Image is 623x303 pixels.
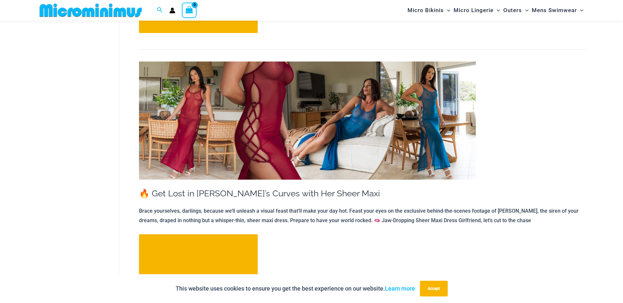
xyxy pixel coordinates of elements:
[385,285,415,292] a: Learn more
[532,2,577,19] span: Mens Swimwear
[139,206,586,225] p: Brace yourselves, darlings, because we’ll unleash a visual feast that’ll make your day hot. Feast...
[176,284,415,294] p: This website uses cookies to ensure you get the best experience on our website.
[139,62,476,180] img: Woman sitting wearing a sexy sheer maxi dress.
[452,2,502,19] a: Micro LingerieMenu ToggleMenu Toggle
[37,3,145,18] img: MM SHOP LOGO FLAT
[139,188,380,198] a: 🔥 Get Lost in [PERSON_NAME]’s Curves with Her Sheer Maxi
[454,2,493,19] span: Micro Lingerie
[530,2,585,19] a: Mens SwimwearMenu ToggleMenu Toggle
[405,1,586,20] nav: Site Navigation
[420,281,448,296] button: Accept
[182,3,197,18] a: View Shopping Cart, empty
[406,2,452,19] a: Micro BikinisMenu ToggleMenu Toggle
[503,2,522,19] span: Outers
[407,2,444,19] span: Micro Bikinis
[444,2,450,19] span: Menu Toggle
[169,8,175,13] a: Account icon link
[157,6,163,14] a: Search icon link
[522,2,528,19] span: Menu Toggle
[493,2,500,19] span: Menu Toggle
[502,2,530,19] a: OutersMenu ToggleMenu Toggle
[577,2,583,19] span: Menu Toggle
